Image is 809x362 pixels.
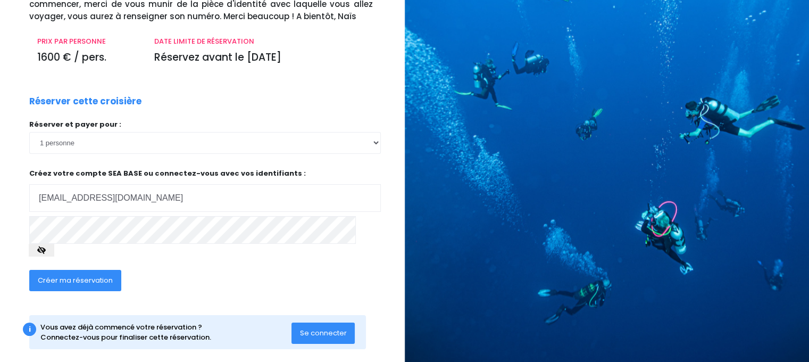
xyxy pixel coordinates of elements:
div: Vous avez déjà commencé votre réservation ? Connectez-vous pour finaliser cette réservation. [40,322,291,343]
input: Adresse email [29,184,381,212]
p: Réserver et payer pour : [29,119,381,130]
button: Se connecter [291,323,355,344]
p: DATE LIMITE DE RÉSERVATION [154,36,372,47]
p: 1600 € / pers. [37,50,138,65]
a: Se connecter [291,328,355,337]
div: i [23,323,36,336]
p: Créez votre compte SEA BASE ou connectez-vous avec vos identifiants : [29,168,381,212]
p: Réservez avant le [DATE] [154,50,372,65]
p: PRIX PAR PERSONNE [37,36,138,47]
button: Créer ma réservation [29,270,121,291]
span: Créer ma réservation [38,275,113,285]
span: Se connecter [300,328,347,338]
p: Réserver cette croisière [29,95,141,109]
